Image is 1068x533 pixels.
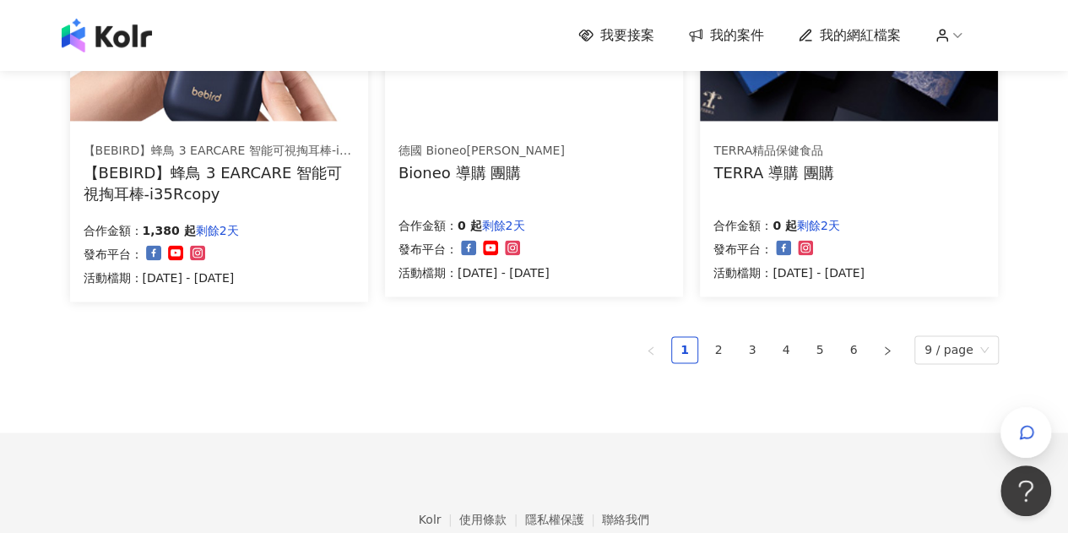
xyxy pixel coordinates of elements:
a: 1 [672,337,697,362]
a: 我的案件 [688,26,764,45]
p: 合作金額： [398,215,458,236]
p: 剩餘2天 [196,220,239,241]
div: TERRA精品保健食品 [713,143,833,160]
span: 9 / page [924,336,989,363]
p: 發布平台： [713,239,773,259]
p: 0 起 [458,215,482,236]
button: left [637,336,664,363]
iframe: Help Scout Beacon - Open [1000,465,1051,516]
p: 剩餘2天 [481,215,524,236]
p: 發布平台： [398,239,458,259]
a: 4 [773,337,799,362]
div: 【BEBIRD】蜂鳥 3 EARCARE 智能可視掏耳棒-i35Rcopy [84,162,355,204]
span: 我的案件 [710,26,764,45]
div: Page Size [914,335,999,364]
li: 4 [773,336,800,363]
li: Previous Page [637,336,664,363]
span: left [646,345,656,356]
li: 2 [705,336,732,363]
p: 剩餘2天 [797,215,840,236]
img: logo [62,19,152,52]
div: TERRA 導購 團購 [713,162,833,183]
div: Bioneo 導購 團購 [398,162,565,183]
a: Kolr [419,512,459,525]
a: 聯絡我們 [602,512,649,525]
p: 1,380 起 [143,220,196,241]
span: 我要接案 [600,26,654,45]
div: 德國 Bioneo[PERSON_NAME] [398,143,565,160]
p: 合作金額： [84,220,143,241]
a: 6 [841,337,866,362]
a: 我要接案 [578,26,654,45]
a: 3 [740,337,765,362]
button: right [874,336,901,363]
span: 我的網紅檔案 [820,26,901,45]
a: 我的網紅檔案 [798,26,901,45]
p: 合作金額： [713,215,773,236]
p: 活動檔期：[DATE] - [DATE] [713,263,865,283]
div: 【BEBIRD】蜂鳥 3 EARCARE 智能可視掏耳棒-i35R [84,143,354,160]
li: 5 [806,336,833,363]
p: 活動檔期：[DATE] - [DATE] [398,263,550,283]
a: 5 [807,337,832,362]
a: 使用條款 [459,512,525,525]
span: right [882,345,892,356]
li: Next Page [874,336,901,363]
a: 隱私權保護 [525,512,603,525]
li: 3 [739,336,766,363]
li: 1 [671,336,698,363]
a: 2 [706,337,731,362]
p: 活動檔期：[DATE] - [DATE] [84,268,239,288]
p: 0 起 [773,215,797,236]
p: 發布平台： [84,244,143,264]
li: 6 [840,336,867,363]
